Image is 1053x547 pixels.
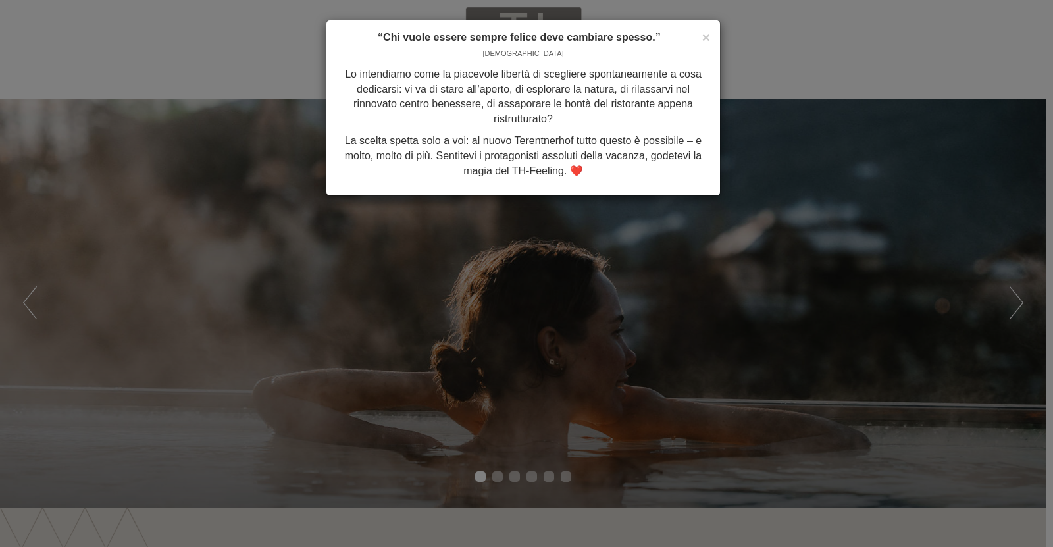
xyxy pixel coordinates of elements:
[702,30,710,44] button: Close
[482,49,563,57] span: [DEMOGRAPHIC_DATA]
[702,30,710,45] span: ×
[336,134,710,179] p: La scelta spetta solo a voi: al nuovo Terentnerhof tutto questo è possibile – e molto, molto di p...
[378,32,661,43] strong: “Chi vuole essere sempre felice deve cambiare spesso.”
[336,67,710,127] p: Lo intendiamo come la piacevole libertà di scegliere spontaneamente a cosa dedicarsi: vi va di st...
